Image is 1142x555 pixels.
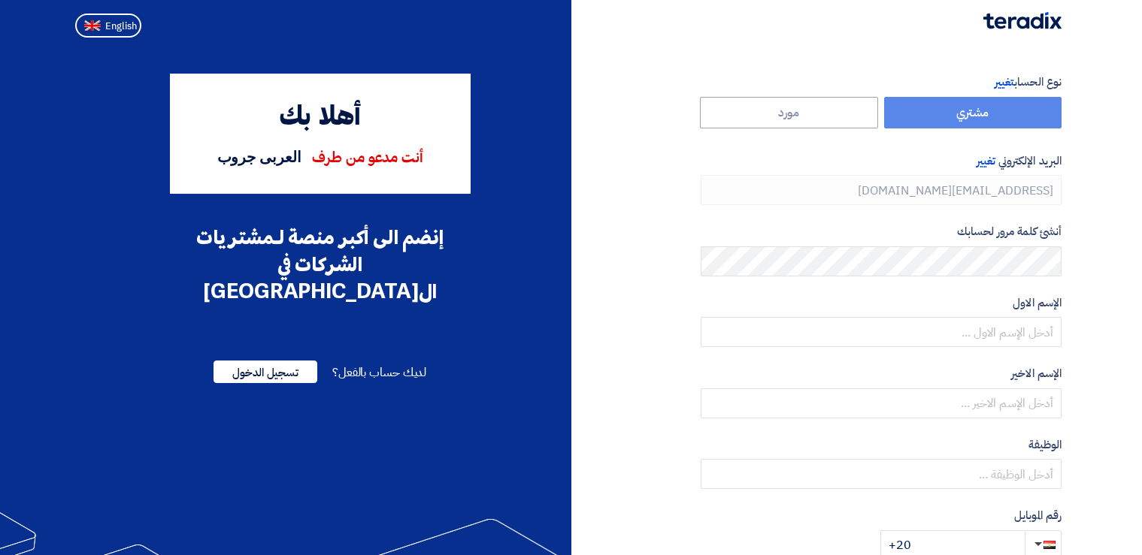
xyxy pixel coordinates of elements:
a: تسجيل الدخول [214,363,317,382]
div: أهلا بك [191,98,450,138]
label: البريد الإلكتروني [701,152,1062,170]
input: أدخل الوظيفة ... [701,459,1062,489]
label: الإسم الاخير [701,365,1062,382]
div: إنضم الى أكبر منصة لـمشتريات الشركات في ال[GEOGRAPHIC_DATA] [170,224,471,305]
label: مورد [700,97,878,128]
span: العربى جروب [217,148,301,166]
label: الوظيفة [701,436,1062,454]
img: Teradix logo [983,12,1062,29]
span: English [105,21,137,32]
span: لديك حساب بالفعل؟ [332,363,426,382]
label: أنشئ كلمة مرور لحسابك [701,223,1062,240]
label: مشتري [884,97,1062,128]
span: أنت مدعو من طرف [312,151,423,166]
input: أدخل بريد العمل الإلكتروني الخاص بك ... [701,175,1062,205]
label: رقم الموبايل [701,507,1062,524]
input: أدخل الإسم الاول ... [701,317,1062,347]
input: أدخل الإسم الاخير ... [701,388,1062,418]
button: English [75,14,141,38]
span: تسجيل الدخول [214,360,317,383]
img: en-US.png [84,20,101,32]
span: تغيير [995,74,1014,90]
span: تغيير [977,152,995,169]
label: نوع الحساب [701,74,1062,91]
label: الإسم الاول [701,294,1062,312]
